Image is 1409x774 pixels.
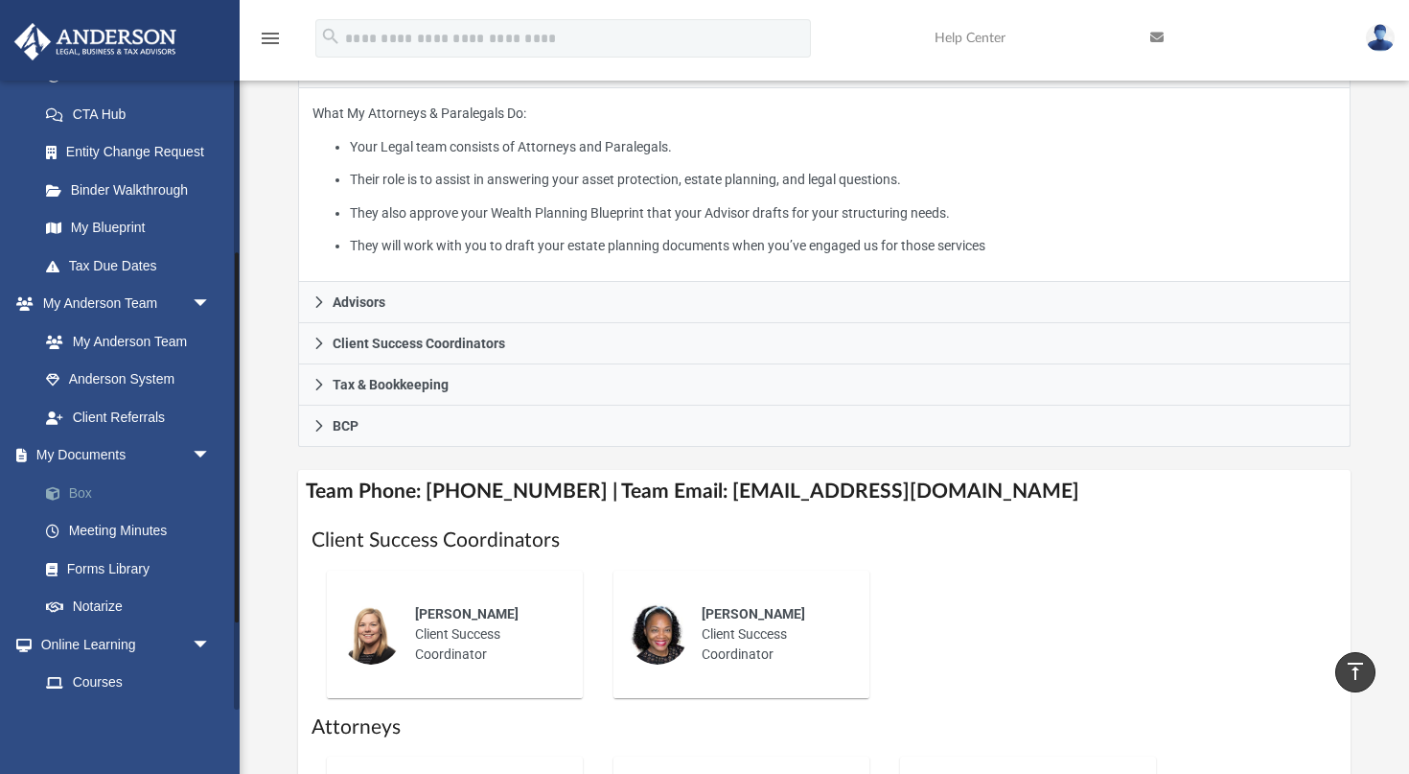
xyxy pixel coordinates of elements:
p: What My Attorneys & Paralegals Do: [312,102,1336,258]
span: arrow_drop_down [192,625,230,665]
li: Their role is to assist in answering your asset protection, estate planning, and legal questions. [350,168,1336,192]
a: Video Training [27,701,220,739]
a: Binder Walkthrough [27,171,240,209]
a: Client Referrals [27,398,230,436]
span: [PERSON_NAME] [415,606,519,622]
a: Notarize [27,588,240,626]
span: arrow_drop_down [192,285,230,324]
a: Online Learningarrow_drop_down [13,625,230,664]
span: [PERSON_NAME] [702,606,805,622]
span: Tax & Bookkeeping [333,378,449,391]
a: Tax Due Dates [27,246,240,285]
img: User Pic [1366,24,1395,52]
a: My Documentsarrow_drop_down [13,436,240,475]
div: Client Success Coordinator [402,591,569,678]
i: menu [259,27,282,50]
span: BCP [333,419,358,433]
a: Entity Change Request [27,133,240,172]
a: My Blueprint [27,209,230,247]
a: Courses [27,664,230,702]
h1: Client Success Coordinators [312,527,1337,554]
img: Anderson Advisors Platinum Portal [9,23,182,60]
a: Meeting Minutes [27,512,240,551]
a: Forms Library [27,550,230,588]
a: Tax & Bookkeeping [298,364,1351,406]
a: CTA Hub [27,95,240,133]
h4: Team Phone: [PHONE_NUMBER] | Team Email: [EMAIL_ADDRESS][DOMAIN_NAME] [298,470,1351,513]
a: Anderson System [27,361,230,399]
a: menu [259,36,282,50]
a: vertical_align_top [1335,652,1375,692]
span: Advisors [333,295,385,309]
a: Box [27,474,240,512]
img: thumbnail [627,603,688,665]
a: Client Success Coordinators [298,323,1351,364]
li: They also approve your Wealth Planning Blueprint that your Advisor drafts for your structuring ne... [350,201,1336,225]
div: Client Success Coordinator [688,591,856,678]
div: Attorneys & Paralegals [298,88,1351,283]
li: They will work with you to draft your estate planning documents when you’ve engaged us for those ... [350,234,1336,258]
a: BCP [298,406,1351,447]
span: arrow_drop_down [192,436,230,476]
a: Advisors [298,282,1351,323]
img: thumbnail [340,603,402,665]
a: My Anderson Teamarrow_drop_down [13,285,230,323]
a: My Anderson Team [27,322,220,361]
i: search [320,26,341,47]
h1: Attorneys [312,714,1337,741]
span: Client Success Coordinators [333,337,505,350]
i: vertical_align_top [1344,660,1367,683]
li: Your Legal team consists of Attorneys and Paralegals. [350,135,1336,159]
